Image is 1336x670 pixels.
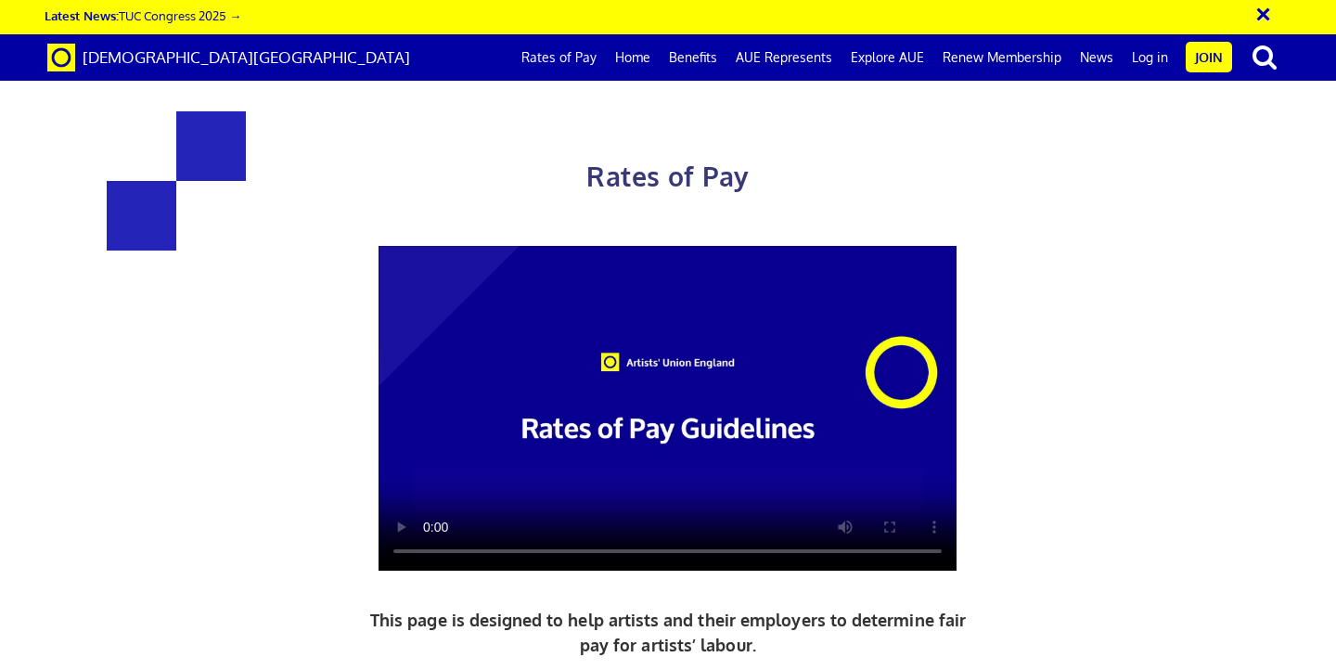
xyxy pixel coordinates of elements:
span: [DEMOGRAPHIC_DATA][GEOGRAPHIC_DATA] [83,47,410,67]
a: Join [1186,42,1232,72]
a: Home [606,34,660,81]
a: Rates of Pay [512,34,606,81]
a: Explore AUE [841,34,933,81]
span: Rates of Pay [586,160,749,193]
a: Log in [1123,34,1177,81]
a: Renew Membership [933,34,1071,81]
a: AUE Represents [726,34,841,81]
a: Benefits [660,34,726,81]
a: News [1071,34,1123,81]
strong: Latest News: [45,7,119,23]
a: Latest News:TUC Congress 2025 → [45,7,241,23]
a: Brand [DEMOGRAPHIC_DATA][GEOGRAPHIC_DATA] [33,34,424,81]
button: search [1236,37,1293,76]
